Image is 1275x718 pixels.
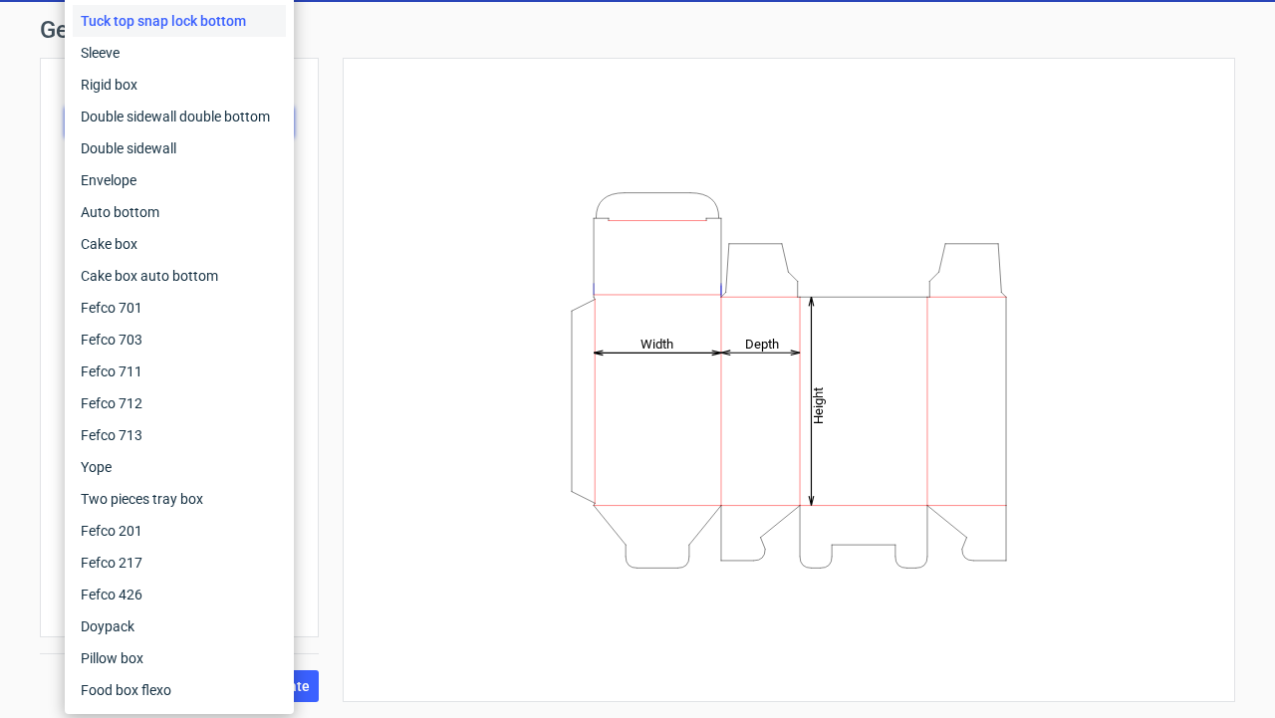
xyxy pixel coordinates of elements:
[73,164,286,196] div: Envelope
[73,228,286,260] div: Cake box
[73,674,286,706] div: Food box flexo
[73,387,286,419] div: Fefco 712
[73,642,286,674] div: Pillow box
[40,18,1235,42] h1: Generate new dieline
[73,101,286,132] div: Double sidewall double bottom
[73,547,286,579] div: Fefco 217
[73,260,286,292] div: Cake box auto bottom
[73,69,286,101] div: Rigid box
[745,336,779,351] tspan: Depth
[73,324,286,356] div: Fefco 703
[811,386,826,423] tspan: Height
[73,37,286,69] div: Sleeve
[73,132,286,164] div: Double sidewall
[73,483,286,515] div: Two pieces tray box
[73,5,286,37] div: Tuck top snap lock bottom
[73,196,286,228] div: Auto bottom
[73,610,286,642] div: Doypack
[73,451,286,483] div: Yope
[73,579,286,610] div: Fefco 426
[73,419,286,451] div: Fefco 713
[73,356,286,387] div: Fefco 711
[640,336,673,351] tspan: Width
[73,292,286,324] div: Fefco 701
[73,515,286,547] div: Fefco 201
